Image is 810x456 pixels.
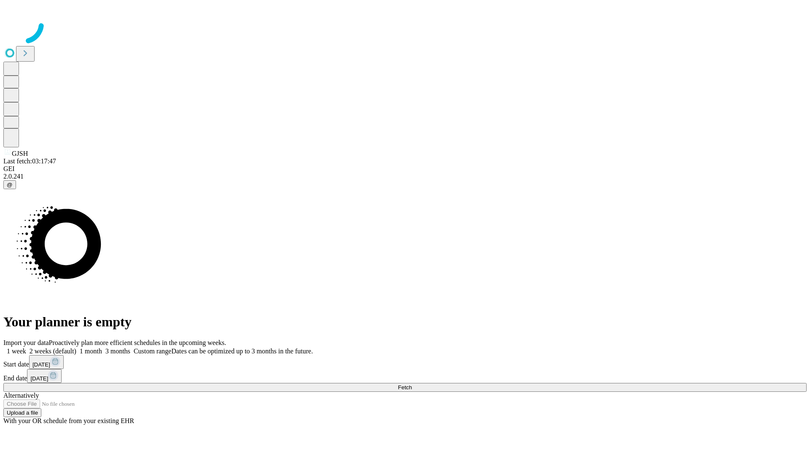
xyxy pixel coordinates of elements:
[32,361,50,368] span: [DATE]
[134,347,171,355] span: Custom range
[30,347,76,355] span: 2 weeks (default)
[3,392,39,399] span: Alternatively
[3,157,56,165] span: Last fetch: 03:17:47
[3,355,807,369] div: Start date
[3,408,41,417] button: Upload a file
[105,347,130,355] span: 3 months
[3,314,807,330] h1: Your planner is empty
[49,339,226,346] span: Proactively plan more efficient schedules in the upcoming weeks.
[7,182,13,188] span: @
[3,165,807,173] div: GEI
[80,347,102,355] span: 1 month
[3,417,134,424] span: With your OR schedule from your existing EHR
[3,180,16,189] button: @
[398,384,412,391] span: Fetch
[3,383,807,392] button: Fetch
[30,375,48,382] span: [DATE]
[29,355,64,369] button: [DATE]
[27,369,62,383] button: [DATE]
[3,173,807,180] div: 2.0.241
[7,347,26,355] span: 1 week
[171,347,313,355] span: Dates can be optimized up to 3 months in the future.
[3,369,807,383] div: End date
[12,150,28,157] span: GJSH
[3,339,49,346] span: Import your data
